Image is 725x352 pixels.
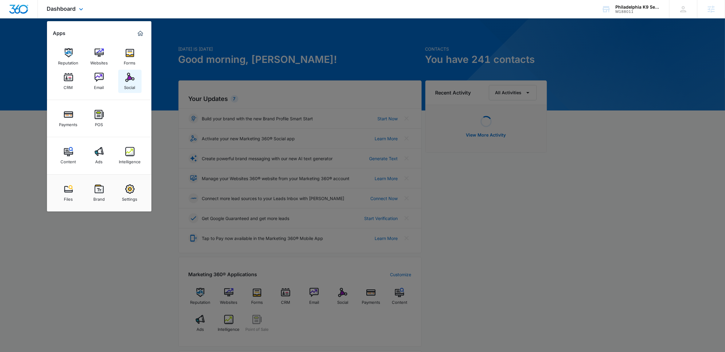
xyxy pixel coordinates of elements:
div: Social [124,82,135,90]
img: tab_domain_overview_orange.svg [17,36,21,41]
div: Domain: [DOMAIN_NAME] [16,16,68,21]
div: Payments [59,119,78,127]
a: Marketing 360® Dashboard [135,29,145,38]
div: Intelligence [119,156,141,164]
a: Email [88,70,111,93]
a: Ads [88,144,111,167]
a: POS [88,107,111,130]
div: Forms [124,57,136,65]
a: Content [57,144,80,167]
img: website_grey.svg [10,16,15,21]
a: Social [118,70,142,93]
div: Files [64,194,73,202]
div: Brand [93,194,105,202]
a: Intelligence [118,144,142,167]
div: Settings [122,194,138,202]
a: Websites [88,45,111,68]
div: Email [94,82,104,90]
a: Brand [88,181,111,205]
h2: Apps [53,30,66,36]
a: Payments [57,107,80,130]
a: Files [57,181,80,205]
div: Ads [95,156,103,164]
img: tab_keywords_by_traffic_grey.svg [61,36,66,41]
div: Keywords by Traffic [68,36,103,40]
div: Reputation [58,57,79,65]
div: CRM [64,82,73,90]
span: Dashboard [47,6,76,12]
div: Content [61,156,76,164]
div: Domain Overview [23,36,55,40]
div: account id [615,10,660,14]
div: account name [615,5,660,10]
div: Websites [90,57,108,65]
div: v 4.0.25 [17,10,30,15]
a: Forms [118,45,142,68]
a: Settings [118,181,142,205]
div: POS [95,119,103,127]
a: Reputation [57,45,80,68]
img: logo_orange.svg [10,10,15,15]
a: CRM [57,70,80,93]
